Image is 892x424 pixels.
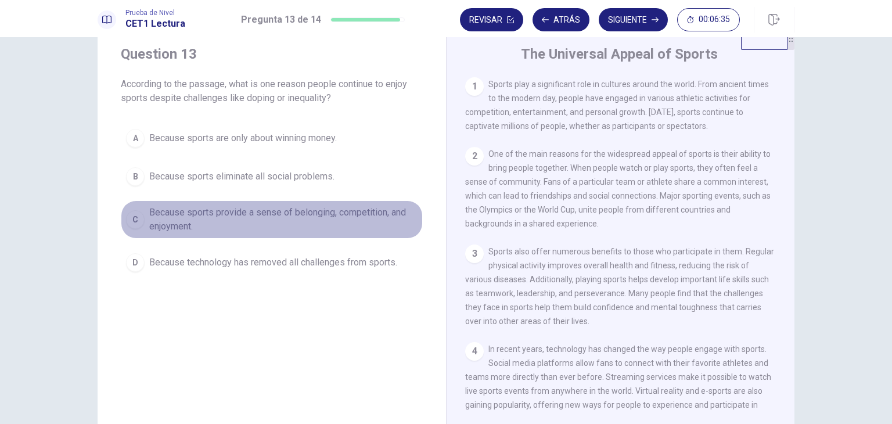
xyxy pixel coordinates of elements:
h4: Question 13 [121,45,423,63]
button: CBecause sports provide a sense of belonging, competition, and enjoyment. [121,200,423,239]
span: Prueba de Nivel [125,9,185,17]
button: Revisar [460,8,523,31]
span: Because technology has removed all challenges from sports. [149,256,397,270]
span: According to the passage, what is one reason people continue to enjoy sports despite challenges l... [121,77,423,105]
span: Because sports eliminate all social problems. [149,170,334,184]
span: Because sports are only about winning money. [149,131,337,145]
button: BBecause sports eliminate all social problems. [121,162,423,191]
div: B [126,167,145,186]
div: 1 [465,77,484,96]
h1: Pregunta 13 de 14 [241,13,321,27]
span: One of the main reasons for the widespread appeal of sports is their ability to bring people toge... [465,149,771,228]
button: 00:06:35 [677,8,740,31]
span: 00:06:35 [699,15,730,24]
div: 3 [465,245,484,263]
button: DBecause technology has removed all challenges from sports. [121,248,423,277]
button: Atrás [533,8,589,31]
h1: CET1 Lectura [125,17,185,31]
span: Sports also offer numerous benefits to those who participate in them. Regular physical activity i... [465,247,774,326]
button: Siguiente [599,8,668,31]
div: A [126,129,145,148]
h4: The Universal Appeal of Sports [521,45,718,63]
div: C [126,210,145,229]
div: 4 [465,342,484,361]
span: Sports play a significant role in cultures around the world. From ancient times to the modern day... [465,80,769,131]
span: Because sports provide a sense of belonging, competition, and enjoyment. [149,206,418,233]
span: In recent years, technology has changed the way people engage with sports. Social media platforms... [465,344,771,423]
button: ABecause sports are only about winning money. [121,124,423,153]
div: 2 [465,147,484,166]
div: D [126,253,145,272]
